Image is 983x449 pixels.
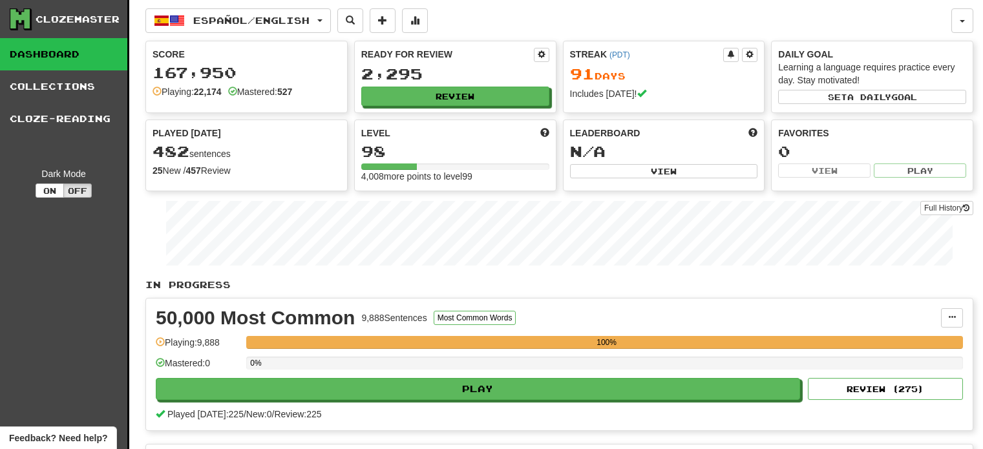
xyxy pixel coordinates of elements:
[153,143,341,160] div: sentences
[570,66,758,83] div: Day s
[570,142,606,160] span: N/A
[570,127,640,140] span: Leaderboard
[153,165,163,176] strong: 25
[153,164,341,177] div: New / Review
[361,127,390,140] span: Level
[370,8,396,33] button: Add sentence to collection
[246,409,272,419] span: New: 0
[570,164,758,178] button: View
[153,48,341,61] div: Score
[570,65,595,83] span: 91
[540,127,549,140] span: Score more points to level up
[244,409,246,419] span: /
[185,165,200,176] strong: 457
[778,163,871,178] button: View
[361,170,549,183] div: 4,008 more points to level 99
[847,92,891,101] span: a daily
[778,90,966,104] button: Seta dailygoal
[153,127,221,140] span: Played [DATE]
[434,311,516,325] button: Most Common Words
[920,201,973,215] a: Full History
[778,48,966,61] div: Daily Goal
[570,48,724,61] div: Streak
[361,66,549,82] div: 2,295
[361,311,427,324] div: 9,888 Sentences
[156,378,800,400] button: Play
[145,8,331,33] button: Español/English
[748,127,757,140] span: This week in points, UTC
[361,143,549,160] div: 98
[167,409,244,419] span: Played [DATE]: 225
[153,85,222,98] div: Playing:
[337,8,363,33] button: Search sentences
[36,13,120,26] div: Clozemaster
[272,409,275,419] span: /
[778,127,966,140] div: Favorites
[274,409,321,419] span: Review: 225
[361,87,549,106] button: Review
[156,357,240,378] div: Mastered: 0
[808,378,963,400] button: Review (275)
[63,183,92,198] button: Off
[153,142,189,160] span: 482
[193,15,310,26] span: Español / English
[609,50,630,59] a: (PDT)
[778,143,966,160] div: 0
[228,85,293,98] div: Mastered:
[194,87,222,97] strong: 22,174
[570,87,758,100] div: Includes [DATE]!
[156,308,355,328] div: 50,000 Most Common
[277,87,292,97] strong: 527
[361,48,534,61] div: Ready for Review
[145,278,973,291] p: In Progress
[874,163,966,178] button: Play
[9,432,107,444] span: Open feedback widget
[402,8,428,33] button: More stats
[153,65,341,81] div: 167,950
[250,336,963,349] div: 100%
[10,167,118,180] div: Dark Mode
[156,336,240,357] div: Playing: 9,888
[778,61,966,87] div: Learning a language requires practice every day. Stay motivated!
[36,183,64,198] button: On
